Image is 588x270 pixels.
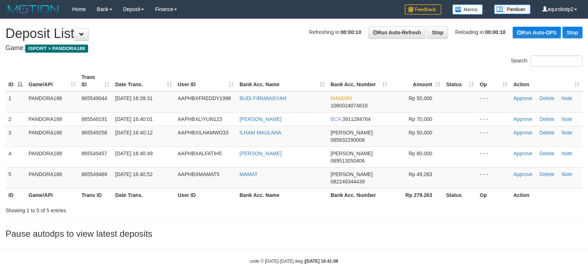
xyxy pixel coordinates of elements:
[485,29,506,35] strong: 00:00:10
[331,151,373,156] span: [PERSON_NAME]
[562,130,573,136] a: Note
[5,147,26,167] td: 4
[408,116,432,122] span: Rp 70,000
[5,229,583,239] h3: Pause autodps to view latest deposits
[477,147,510,167] td: - - -
[513,171,532,177] a: Approve
[5,112,26,126] td: 2
[178,151,222,156] span: AAPHBXALFATIH5
[26,167,79,188] td: PANDORA188
[5,91,26,113] td: 1
[178,171,219,177] span: AAPHBXMAMAT5
[79,188,112,202] th: Trans ID
[408,151,432,156] span: Rp 60,000
[562,27,583,38] a: Stop
[82,130,107,136] span: 865549258
[405,4,441,15] img: Feedback.jpg
[540,95,554,101] a: Delete
[82,116,107,122] span: 865549191
[112,71,175,91] th: Date Trans.: activate to sort column ascending
[443,188,477,202] th: Status
[331,171,373,177] span: [PERSON_NAME]
[513,116,532,122] a: Approve
[408,171,432,177] span: Rp 49,263
[513,95,532,101] a: Approve
[331,103,367,109] span: Copy 1080024074818 to clipboard
[342,116,371,122] span: Copy 3911284764 to clipboard
[408,95,432,101] span: Rp 50,000
[513,130,532,136] a: Approve
[82,151,107,156] span: 865549457
[331,130,373,136] span: [PERSON_NAME]
[477,126,510,147] td: - - -
[477,167,510,188] td: - - -
[237,188,328,202] th: Bank Acc. Name
[237,71,328,91] th: Bank Acc. Name: activate to sort column ascending
[5,4,61,15] img: MOTION_logo.png
[562,95,573,101] a: Note
[82,95,107,101] span: 865549044
[368,26,426,39] a: Run Auto-Refresh
[178,116,222,122] span: AAPHBXLIYUN123
[443,71,477,91] th: Status: activate to sort column ascending
[427,26,448,39] a: Stop
[115,95,152,101] span: [DATE] 16:39:31
[178,95,231,101] span: AAPHBXFREDDY1998
[328,71,390,91] th: Bank Acc. Number: activate to sort column ascending
[175,188,237,202] th: User ID
[510,71,583,91] th: Action: activate to sort column ascending
[26,91,79,113] td: PANDORA188
[178,130,228,136] span: AAPHBXILHAMWD33
[26,126,79,147] td: PANDORA188
[331,158,365,164] span: Copy 089513050406 to clipboard
[240,171,258,177] a: MAMAT
[452,4,483,15] img: Button%20Memo.svg
[331,179,365,185] span: Copy 082249344439 to clipboard
[115,171,152,177] span: [DATE] 16:40:52
[5,71,26,91] th: ID: activate to sort column descending
[540,130,554,136] a: Delete
[5,204,240,214] div: Showing 1 to 5 of 5 entries
[341,29,361,35] strong: 00:00:10
[477,188,510,202] th: Op
[26,188,79,202] th: Game/API
[510,188,583,202] th: Action
[494,4,531,14] img: panduan.png
[175,71,237,91] th: User ID: activate to sort column ascending
[26,71,79,91] th: Game/API: activate to sort column ascending
[115,130,152,136] span: [DATE] 16:40:12
[240,151,282,156] a: [PERSON_NAME]
[5,126,26,147] td: 3
[562,116,573,122] a: Note
[455,29,506,35] span: Reloading in:
[540,151,554,156] a: Delete
[408,130,432,136] span: Rp 50,000
[540,171,554,177] a: Delete
[26,112,79,126] td: PANDORA188
[115,151,152,156] span: [DATE] 16:40:49
[477,91,510,113] td: - - -
[26,147,79,167] td: PANDORA188
[331,116,341,122] span: BCA
[513,151,532,156] a: Approve
[5,167,26,188] td: 5
[25,45,88,53] span: ISPORT > PANDORA188
[250,259,338,264] small: code © [DATE]-[DATE] dwg |
[328,188,390,202] th: Bank Acc. Number
[562,151,573,156] a: Note
[390,188,443,202] th: Rp 279.263
[513,27,561,38] a: Run Auto-DPS
[115,116,152,122] span: [DATE] 16:40:01
[79,71,112,91] th: Trans ID: activate to sort column ascending
[331,95,352,101] span: MANDIRI
[477,112,510,126] td: - - -
[82,171,107,177] span: 865549469
[5,45,583,52] h4: Game:
[5,26,583,41] h1: Deposit List
[309,29,361,35] span: Refreshing in:
[305,259,338,264] strong: [DATE] 16:41:08
[531,56,583,66] input: Search:
[331,137,365,143] span: Copy 085832290008 to clipboard
[477,71,510,91] th: Op: activate to sort column ascending
[240,116,282,122] a: [PERSON_NAME]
